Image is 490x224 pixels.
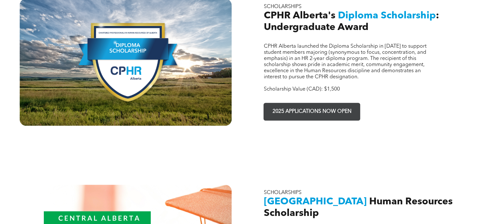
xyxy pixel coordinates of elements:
span: 2025 APPLICATIONS NOW OPEN [270,105,354,118]
span: SCHOLARSHIPS [264,4,301,9]
span: [GEOGRAPHIC_DATA] [264,197,366,207]
span: Human Resources Scholarship [264,197,452,218]
span: CPHR Alberta launched the Diploma Scholarship in [DATE] to support student members majoring (syno... [264,44,426,80]
a: 2025 APPLICATIONS NOW OPEN [264,103,360,121]
span: CPHR Alberta's [264,11,335,21]
span: Diploma Scholarship [338,11,436,21]
span: Scholarship Value (CAD): $1,500 [264,87,340,92]
span: SCHOLARSHIPS [264,190,301,195]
